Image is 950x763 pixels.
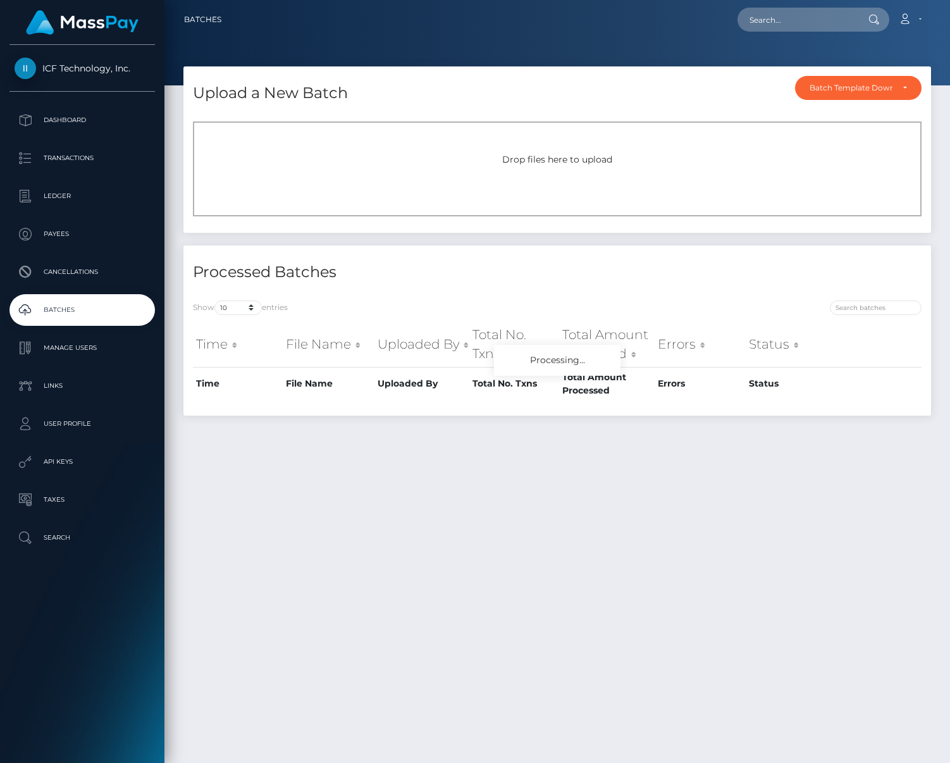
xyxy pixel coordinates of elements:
p: Payees [15,225,150,244]
p: API Keys [15,452,150,471]
div: Batch Template Download [810,83,892,93]
p: Batches [15,301,150,319]
img: MassPay Logo [26,10,139,35]
a: Ledger [9,180,155,212]
a: Links [9,370,155,402]
p: Transactions [15,149,150,168]
h4: Processed Batches [193,261,548,283]
th: Time [193,367,283,400]
span: ICF Technology, Inc. [9,63,155,74]
a: Dashboard [9,104,155,136]
p: Manage Users [15,338,150,357]
a: Manage Users [9,332,155,364]
th: Uploaded By [374,322,470,367]
a: Transactions [9,142,155,174]
button: Batch Template Download [795,76,922,100]
a: Batches [9,294,155,326]
th: File Name [283,322,374,367]
a: Payees [9,218,155,250]
h4: Upload a New Batch [193,82,348,104]
a: Cancellations [9,256,155,288]
p: Ledger [15,187,150,206]
th: Total No. Txns [469,367,559,400]
a: Search [9,522,155,554]
span: Drop files here to upload [502,154,612,165]
p: Cancellations [15,263,150,282]
a: Taxes [9,484,155,516]
a: Batches [184,6,221,33]
p: User Profile [15,414,150,433]
th: Status [746,367,837,400]
p: Dashboard [15,111,150,130]
select: Showentries [214,301,262,315]
th: Uploaded By [374,367,470,400]
th: Total Amount Processed [559,322,655,367]
a: User Profile [9,408,155,440]
th: Total Amount Processed [559,367,655,400]
img: ICF Technology, Inc. [15,58,36,79]
label: Show entries [193,301,288,315]
th: Time [193,322,283,367]
th: Errors [655,322,746,367]
a: API Keys [9,446,155,478]
input: Search... [737,8,856,32]
p: Search [15,528,150,547]
th: Total No. Txns [469,322,559,367]
th: Status [746,322,837,367]
div: Processing... [494,345,620,376]
p: Links [15,376,150,395]
input: Search batches [830,301,922,315]
th: Errors [655,367,746,400]
th: File Name [283,367,374,400]
p: Taxes [15,490,150,509]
